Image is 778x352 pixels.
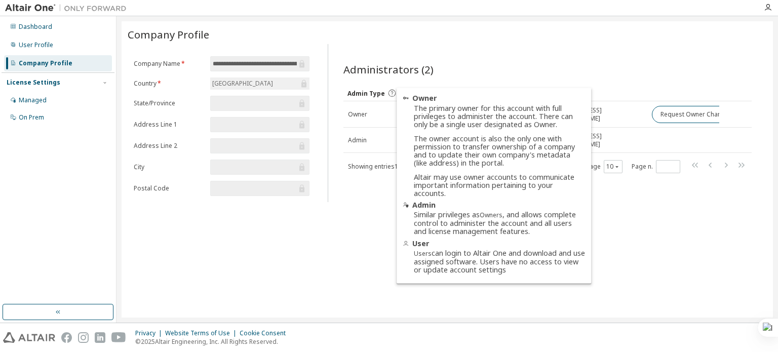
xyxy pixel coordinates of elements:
[210,77,309,90] div: [GEOGRAPHIC_DATA]
[632,160,680,173] span: Page n.
[19,113,44,122] div: On Prem
[414,104,585,197] div: The primary owner for this account with full privileges to administer the account. There can only...
[211,78,275,89] div: [GEOGRAPHIC_DATA]
[348,110,367,119] span: Owner
[135,337,292,346] p: © 2025 Altair Engineering, Inc. All Rights Reserved.
[403,239,585,247] div: User
[403,94,585,102] div: Owner
[347,89,385,98] span: Admin Type
[348,162,435,171] span: Showing entries 1 through 2 of 2
[135,329,165,337] div: Privacy
[19,59,72,67] div: Company Profile
[134,121,204,129] label: Address Line 1
[61,332,72,343] img: facebook.svg
[343,62,434,76] span: Administrators (2)
[414,249,585,274] div: can login to Altair One and download and use assigned software. Users have no access to view or u...
[403,201,585,209] div: Admin
[134,60,204,68] label: Company Name
[551,106,643,123] span: [EMAIL_ADDRESS][DOMAIN_NAME]
[19,41,53,49] div: User Profile
[414,211,585,236] div: Similar privileges as , and allows complete control to administer the account and all users and l...
[78,332,89,343] img: instagram.svg
[134,142,204,150] label: Address Line 2
[134,184,204,192] label: Postal Code
[3,332,55,343] img: altair_logo.svg
[652,106,737,123] button: Request Owner Change
[348,136,367,144] span: Admin
[414,249,432,258] em: Users
[134,163,204,171] label: City
[95,332,105,343] img: linkedin.svg
[7,79,60,87] div: License Settings
[606,163,620,171] button: 10
[480,211,502,219] em: Owners
[134,99,204,107] label: State/Province
[449,85,542,101] div: Name
[551,132,643,148] span: [EMAIL_ADDRESS][DOMAIN_NAME]
[165,329,240,337] div: Website Terms of Use
[19,96,47,104] div: Managed
[134,80,204,88] label: Country
[240,329,292,337] div: Cookie Consent
[550,85,643,101] div: Email
[111,332,126,343] img: youtube.svg
[19,23,52,31] div: Dashboard
[128,27,209,42] span: Company Profile
[5,3,132,13] img: Altair One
